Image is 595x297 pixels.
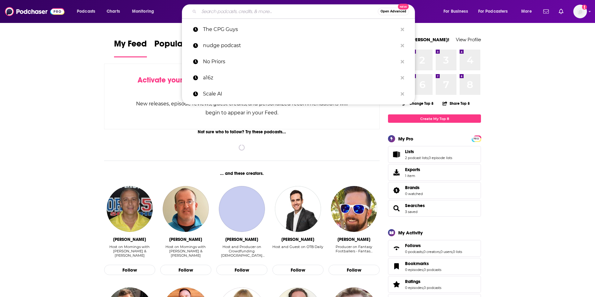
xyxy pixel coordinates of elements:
div: Greg Gaston [113,237,146,242]
a: Exports [388,164,481,181]
a: Searches [390,204,403,213]
div: Host and Guest on OTB Daily [272,245,323,258]
button: Follow [104,265,155,275]
img: Joe Molloy [275,186,321,232]
span: 1 item [405,174,420,178]
span: Bookmarks [405,261,429,266]
div: Host on Mornings with [PERSON_NAME] & [PERSON_NAME] [104,245,155,258]
button: open menu [439,7,476,16]
a: 0 users [440,250,452,254]
a: Bookmarks [390,262,403,271]
a: Follows [390,244,403,253]
span: Logged in as Marketing09 [573,5,587,18]
div: Not sure who to follow? Try these podcasts... [104,129,380,135]
img: User Profile [573,5,587,18]
a: Greg Gaston [107,186,152,232]
a: Show notifications dropdown [556,6,566,17]
div: Host on Mornings with Greg & Eli [104,245,155,258]
button: Follow [160,265,211,275]
span: Follows [388,240,481,257]
div: Host and Guest on OTB Daily [272,245,323,249]
a: Brands [405,185,423,190]
span: My Feed [114,38,147,53]
p: Scale AI [203,86,398,102]
div: My Pro [398,136,413,142]
a: Ratings [405,279,441,284]
a: PRO [473,136,480,141]
span: Lists [405,149,414,154]
span: Podcasts [77,7,95,16]
button: Share Top 8 [442,97,470,109]
a: Brands [390,186,403,195]
span: Follows [405,243,421,248]
span: Exports [405,167,420,172]
span: New [398,4,409,10]
a: Show notifications dropdown [541,6,551,17]
a: Welcome [PERSON_NAME]! [388,37,449,42]
button: open menu [474,7,517,16]
div: New releases, episode reviews, guest credits, and personalized recommendations will begin to appe... [135,99,348,117]
a: Searches [405,203,425,208]
span: Charts [107,7,120,16]
p: The CPG Guys [203,21,398,38]
a: The CPG Guys [182,21,415,38]
a: Bookmarks [405,261,441,266]
a: Follows [405,243,462,248]
div: Producer on Fantasy Footballers - Fantas… [328,245,380,253]
button: Open AdvancedNew [378,8,409,15]
a: 0 lists [453,250,462,254]
a: 3 saved [405,210,417,214]
a: No Priors [182,54,415,70]
a: Create My Top 8 [388,114,481,123]
button: open menu [128,7,162,16]
span: Popular Feed [154,38,207,53]
span: Bookmarks [388,258,481,275]
span: Activate your Feed [138,75,201,85]
p: No Priors [203,54,398,70]
span: For Business [443,7,468,16]
div: Producer on Fantasy Footballers - Fantas… [328,245,380,258]
button: Follow [272,265,324,275]
button: Follow [328,265,380,275]
span: More [521,7,532,16]
button: open menu [73,7,103,16]
a: 0 watched [405,192,423,196]
span: Monitoring [132,7,154,16]
div: Garret Godfrey [225,237,258,242]
a: Charts [103,7,124,16]
div: by following Podcasts, Creators, Lists, and other Users! [135,76,348,94]
div: Search podcasts, credits, & more... [188,4,421,19]
a: 0 podcasts [424,286,441,290]
a: nudge podcast [182,38,415,54]
input: Search podcasts, credits, & more... [199,7,378,16]
a: 0 episodes [405,268,423,272]
a: Lists [405,149,452,154]
span: Brands [405,185,420,190]
div: My Activity [398,230,423,236]
span: , [440,250,440,254]
a: a16z [182,70,415,86]
div: Joe Molloy [281,237,314,242]
a: Podchaser - Follow, Share and Rate Podcasts [5,6,64,17]
p: a16z [203,70,398,86]
a: 0 episode lists [429,156,452,160]
p: nudge podcast [203,38,398,54]
a: Scale AI [182,86,415,102]
a: View Profile [456,37,481,42]
a: 0 podcasts [424,268,441,272]
a: Popular Feed [154,38,207,57]
span: Lists [388,146,481,163]
a: Lists [390,150,403,159]
a: 0 podcasts [405,250,423,254]
button: open menu [517,7,540,16]
a: Garret Godfrey [219,186,265,232]
img: Eli Savoie [163,186,209,232]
